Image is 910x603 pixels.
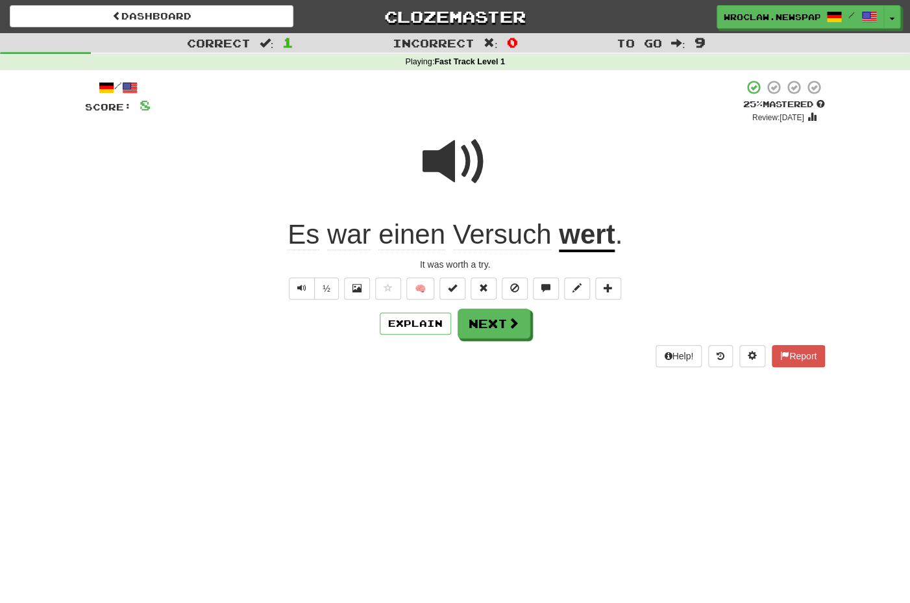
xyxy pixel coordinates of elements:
span: 8 [140,97,151,113]
button: Explain [380,313,451,335]
u: wert [559,219,615,252]
button: Play sentence audio (ctl+space) [289,277,315,300]
div: / [85,79,151,96]
span: / [848,10,855,19]
button: Round history (alt+y) [708,345,733,367]
a: Clozemaster [313,5,596,28]
span: Incorrect [393,36,474,49]
strong: Fast Track Level 1 [434,57,505,66]
span: 9 [694,34,705,50]
small: Review: [DATE] [752,113,804,122]
span: einen [378,219,445,250]
span: 1 [282,34,293,50]
button: Reset to 0% Mastered (alt+r) [471,277,497,300]
button: Report [772,345,825,367]
button: Add to collection (alt+a) [595,277,621,300]
a: Dashboard [10,5,293,27]
span: Correct [187,36,251,49]
span: Score: [85,101,132,112]
button: Show image (alt+x) [344,277,370,300]
span: : [484,38,498,49]
span: : [671,38,685,49]
span: war [327,219,371,250]
button: Ignore sentence (alt+i) [502,277,528,300]
button: Next [458,309,530,339]
span: 0 [506,34,517,50]
span: Es [288,219,319,250]
button: Set this sentence to 100% Mastered (alt+m) [439,277,465,300]
button: Discuss sentence (alt+u) [533,277,559,300]
button: Edit sentence (alt+d) [564,277,590,300]
button: ½ [314,277,339,300]
div: Mastered [743,99,825,110]
span: . [615,219,622,250]
span: 25 % [743,99,763,109]
span: Versuch [453,219,552,250]
button: Favorite sentence (alt+f) [375,277,401,300]
div: Text-to-speech controls [286,277,339,300]
a: wroclaw.newspaper / [717,5,884,29]
span: : [260,38,274,49]
button: 🧠 [406,277,434,300]
span: wroclaw.newspaper [724,11,820,23]
span: To go [617,36,662,49]
button: Help! [656,345,702,367]
div: It was worth a try. [85,258,825,271]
